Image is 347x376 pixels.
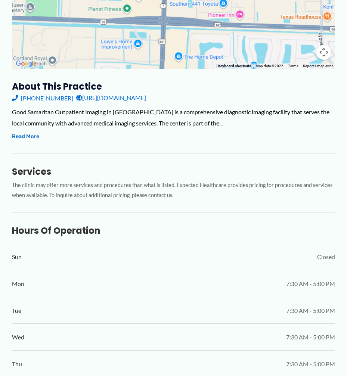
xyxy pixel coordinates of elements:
a: Report a map error [303,64,333,68]
span: Closed [317,251,335,262]
h3: Services [12,166,335,177]
a: [URL][DOMAIN_NAME] [76,92,146,103]
a: [PHONE_NUMBER] [12,92,73,103]
span: Mon [12,278,24,289]
button: Map camera controls [316,45,331,60]
img: Google [14,59,38,69]
h3: About this practice [12,81,335,92]
button: Read More [12,132,39,141]
span: Thu [12,358,22,370]
span: Map data ©2025 [255,64,284,68]
span: 7:30 AM - 5:00 PM [286,305,335,316]
span: Wed [12,332,24,343]
span: 7:30 AM - 5:00 PM [286,278,335,289]
span: Tue [12,305,21,316]
h3: Hours of Operation [12,225,335,236]
span: 7:30 AM - 5:00 PM [286,358,335,370]
div: Good Samaritan Outpatient Imaging in [GEOGRAPHIC_DATA] is a comprehensive diagnostic imaging faci... [12,106,335,128]
button: Keyboard shortcuts [218,63,251,69]
p: The clinic may offer more services and procedures than what is listed. Expected Healthcare provid... [12,180,335,201]
span: Sun [12,251,22,262]
a: Terms [288,64,298,68]
a: Open this area in Google Maps (opens a new window) [14,59,38,69]
span: 7:30 AM - 5:00 PM [286,332,335,343]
